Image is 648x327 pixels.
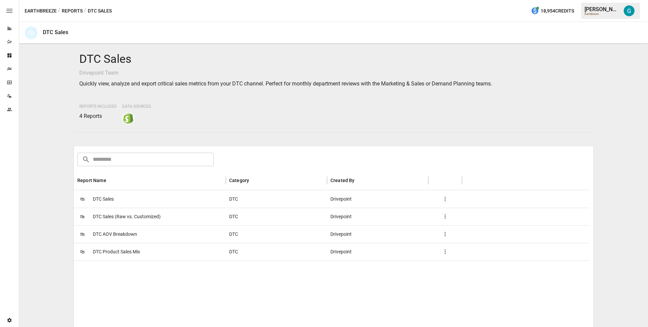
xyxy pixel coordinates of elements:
div: Drivepoint [327,190,428,208]
span: DTC Sales (Raw vs. Customized) [93,208,161,225]
div: / [84,7,86,15]
span: DTC AOV Breakdown [93,226,137,243]
button: Sort [355,176,365,185]
span: 🛍 [77,229,87,239]
button: Gavin Acres [620,1,639,20]
div: Drivepoint [327,243,428,260]
div: DTC Sales [43,29,68,35]
div: DTC [226,243,327,260]
div: / [58,7,60,15]
div: DTC [226,225,327,243]
div: DTC [226,190,327,208]
h4: DTC Sales [79,52,588,66]
div: Category [229,178,249,183]
span: Data Sources [122,104,151,109]
p: 4 Reports [79,112,117,120]
button: Earthbreeze [25,7,57,15]
div: Created By [330,178,355,183]
button: Reports [62,7,83,15]
p: Quickly view, analyze and export critical sales metrics from your DTC channel. Perfect for monthl... [79,80,588,88]
button: Sort [250,176,259,185]
button: 18,954Credits [528,5,577,17]
button: Sort [107,176,116,185]
span: 18,954 Credits [541,7,574,15]
span: 🛍 [77,211,87,222]
div: Report Name [77,178,106,183]
div: Drivepoint [327,208,428,225]
span: 🛍 [77,247,87,257]
img: shopify [123,113,134,124]
p: Drivepoint Team [79,69,588,77]
div: [PERSON_NAME] [585,6,620,12]
span: DTC Product Sales Mix [93,243,140,260]
span: DTC Sales [93,191,114,208]
span: Reports Included [79,104,117,109]
span: 🛍 [77,194,87,204]
img: Gavin Acres [624,5,634,16]
div: 🛍 [25,26,37,39]
div: Drivepoint [327,225,428,243]
div: DTC [226,208,327,225]
div: Earthbreeze [585,12,620,16]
